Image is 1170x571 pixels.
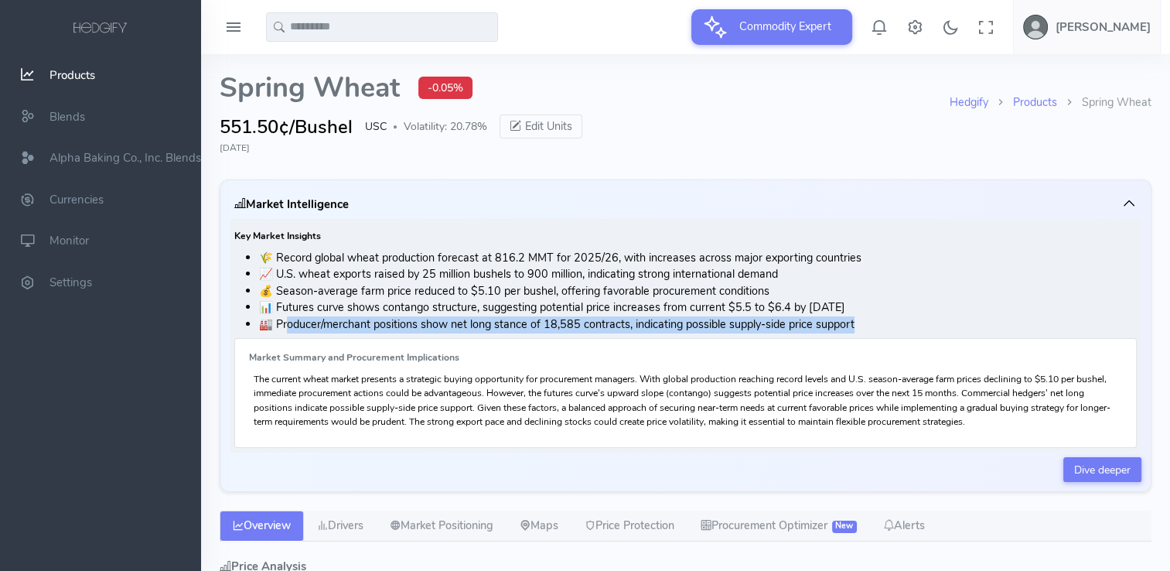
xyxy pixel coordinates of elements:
[230,190,1141,219] button: Market Intelligence
[49,67,95,83] span: Products
[730,9,841,43] span: Commodity Expert
[404,118,487,135] span: Volatility: 20.78%
[1063,457,1141,482] a: Dive deeper
[418,77,472,99] span: -0.05%
[49,109,85,125] span: Blends
[234,198,349,210] h5: Market Intelligence
[259,266,1137,283] li: 📈 U.S. wheat exports raised by 25 million bushels to 900 million, indicating strong international...
[249,353,1122,363] h6: Market Summary and Procurement Implications
[234,231,1137,241] h6: Key Market Insights
[49,234,89,249] span: Monitor
[950,94,988,110] a: Hedgify
[259,250,1137,267] li: 🌾 Record global wheat production forecast at 816.2 MMT for 2025/26, with increases across major e...
[1057,94,1151,111] li: Spring Wheat
[49,192,104,207] span: Currencies
[220,113,353,141] span: 551.50¢/Bushel
[49,150,201,166] span: Alpha Baking Co., Inc. Blends
[220,73,400,104] span: Spring Wheat
[687,511,870,542] a: Procurement Optimizer
[500,115,582,139] button: Edit Units
[220,511,304,542] a: Overview
[304,511,377,542] a: Drivers
[259,299,1137,316] li: 📊 Futures curve shows contango structure, suggesting potential price increases from current $5.5 ...
[365,118,387,135] span: USC
[70,20,131,37] img: logo
[507,511,571,542] a: Maps
[220,141,1151,155] div: [DATE]
[870,511,938,542] a: Alerts
[259,316,1137,333] li: 🏭 Producer/merchant positions show net long stance of 18,585 contracts, indicating possible suppl...
[49,275,92,290] span: Settings
[377,511,507,542] a: Market Positioning
[393,123,397,131] span: ●
[1013,94,1057,110] a: Products
[1056,21,1151,33] h5: [PERSON_NAME]
[1023,15,1048,39] img: user-image
[832,521,857,533] span: New
[259,283,1137,300] li: 💰 Season-average farm price reduced to $5.10 per bushel, offering favorable procurement conditions
[571,511,687,542] a: Price Protection
[691,19,852,34] a: Commodity Expert
[254,372,1117,429] p: The current wheat market presents a strategic buying opportunity for procurement managers. With g...
[691,9,852,45] button: Commodity Expert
